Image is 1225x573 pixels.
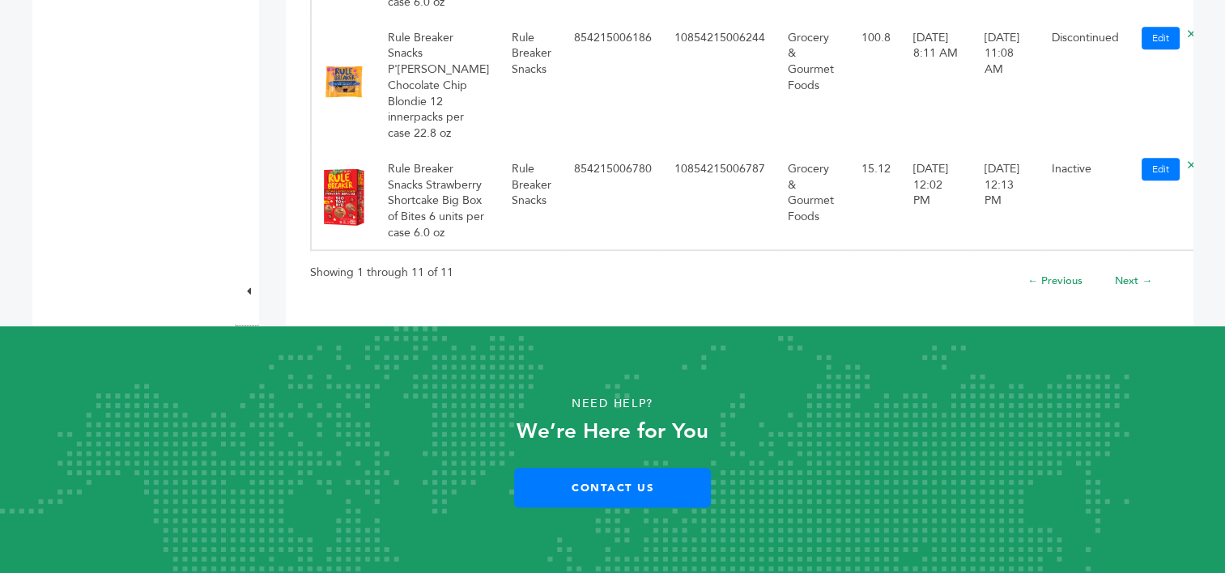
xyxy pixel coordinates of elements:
td: 854215006186 [563,19,663,150]
td: [DATE] 11:08 AM [973,19,1040,150]
td: Grocery & Gourmet Foods [776,19,850,150]
p: Need Help? [62,392,1164,416]
a: Contact Us [514,468,711,507]
strong: We’re Here for You [517,417,708,446]
td: 10854215006787 [663,150,776,250]
a: Edit [1142,27,1180,49]
a: Next → [1115,274,1152,288]
td: Discontinued [1040,19,1130,150]
td: Rule Breaker Snacks [500,150,563,250]
td: 10854215006244 [663,19,776,150]
img: No Image [323,61,365,103]
img: No Image [323,168,365,227]
td: [DATE] 12:02 PM [902,150,973,250]
td: 15.12 [850,150,902,250]
td: Inactive [1040,150,1130,250]
td: Grocery & Gourmet Foods [776,150,850,250]
td: [DATE] 8:11 AM [902,19,973,150]
p: Showing 1 through 11 of 11 [310,263,453,282]
a: ← Previous [1027,274,1083,288]
td: [DATE] 12:13 PM [973,150,1040,250]
a: Edit [1142,158,1180,180]
td: Rule Breaker Snacks P'[PERSON_NAME] Chocolate Chip Blondie 12 innerpacks per case 22.8 oz [376,19,500,150]
td: Rule Breaker Snacks [500,19,563,150]
td: Rule Breaker Snacks Strawberry Shortcake Big Box of Bites 6 units per case 6.0 oz [376,150,500,250]
td: 100.8 [850,19,902,150]
td: 854215006780 [563,150,663,250]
